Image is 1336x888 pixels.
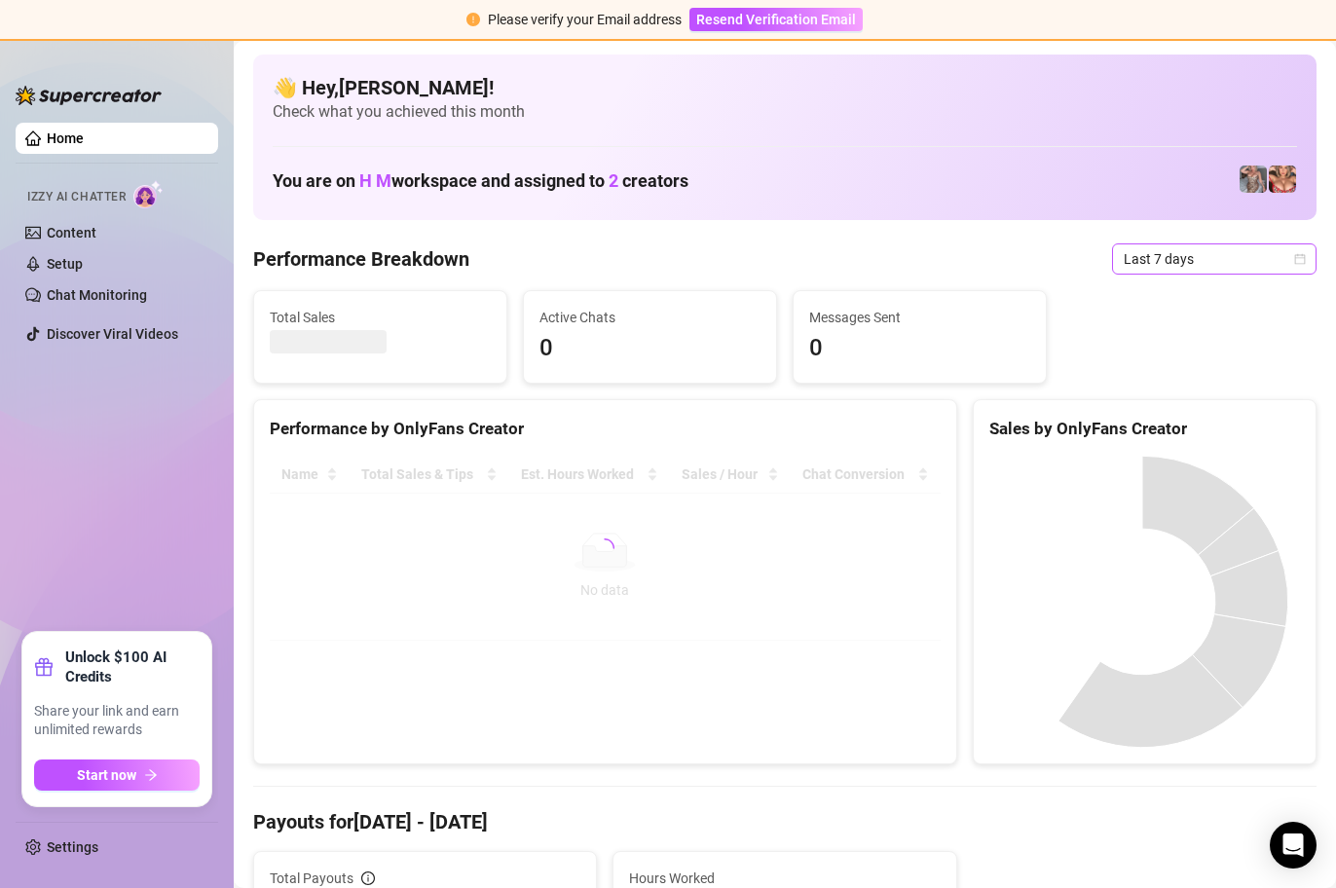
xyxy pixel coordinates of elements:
img: logo-BBDzfeDw.svg [16,86,162,105]
span: H M [359,170,391,191]
span: Active Chats [539,307,761,328]
div: Sales by OnlyFans Creator [989,416,1300,442]
button: Resend Verification Email [689,8,863,31]
span: 0 [809,330,1030,367]
img: pennylondonvip [1240,166,1267,193]
a: Settings [47,839,98,855]
strong: Unlock $100 AI Credits [65,647,200,686]
h4: 👋 Hey, [PERSON_NAME] ! [273,74,1297,101]
img: pennylondon [1269,166,1296,193]
a: Chat Monitoring [47,287,147,303]
h4: Payouts for [DATE] - [DATE] [253,808,1317,835]
a: Setup [47,256,83,272]
span: Messages Sent [809,307,1030,328]
span: 2 [609,170,618,191]
span: Izzy AI Chatter [27,188,126,206]
div: Open Intercom Messenger [1270,822,1317,869]
span: arrow-right [144,768,158,782]
span: Share your link and earn unlimited rewards [34,702,200,740]
span: 0 [539,330,761,367]
span: Last 7 days [1124,244,1305,274]
a: Content [47,225,96,240]
span: Start now [77,767,136,783]
span: exclamation-circle [466,13,480,26]
h4: Performance Breakdown [253,245,469,273]
span: Total Sales [270,307,491,328]
button: Start nowarrow-right [34,759,200,791]
span: Check what you achieved this month [273,101,1297,123]
a: Home [47,130,84,146]
h1: You are on workspace and assigned to creators [273,170,688,192]
div: Please verify your Email address [488,9,682,30]
span: calendar [1294,253,1306,265]
span: gift [34,657,54,677]
img: AI Chatter [133,180,164,208]
a: Discover Viral Videos [47,326,178,342]
div: Performance by OnlyFans Creator [270,416,941,442]
span: loading [594,537,615,559]
span: Resend Verification Email [696,12,856,27]
span: info-circle [361,871,375,885]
